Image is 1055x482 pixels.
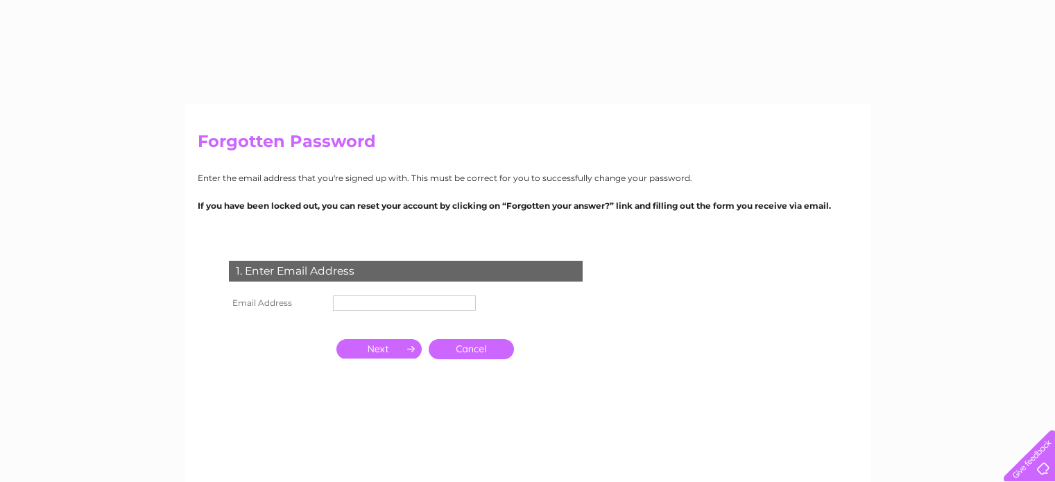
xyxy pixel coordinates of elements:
[225,292,329,314] th: Email Address
[229,261,583,282] div: 1. Enter Email Address
[429,339,514,359] a: Cancel
[198,171,858,184] p: Enter the email address that you're signed up with. This must be correct for you to successfully ...
[198,199,858,212] p: If you have been locked out, you can reset your account by clicking on “Forgotten your answer?” l...
[198,132,858,158] h2: Forgotten Password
